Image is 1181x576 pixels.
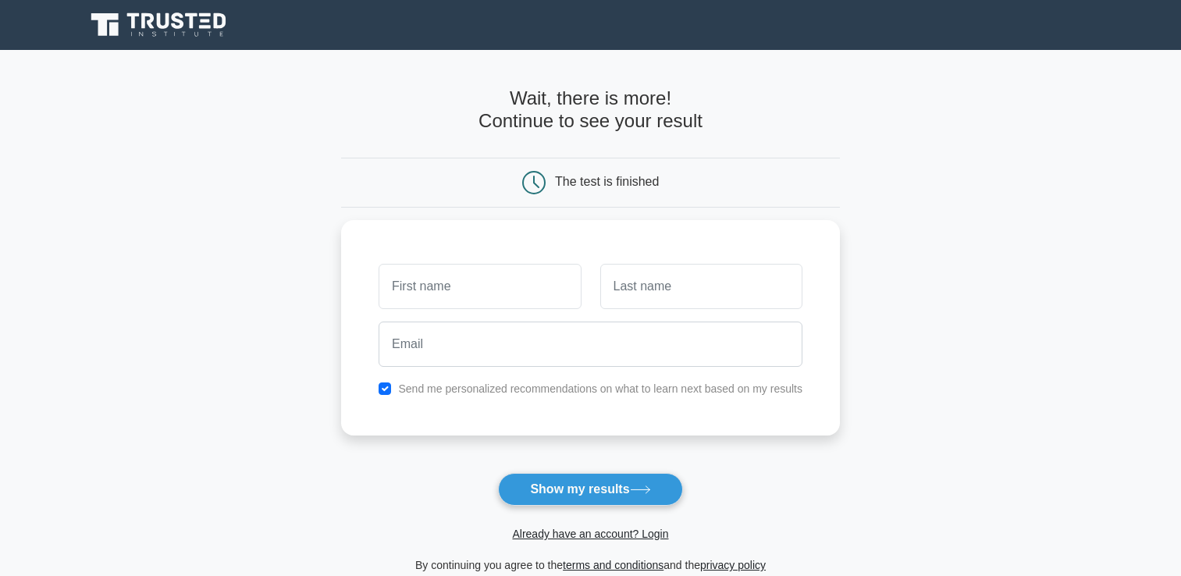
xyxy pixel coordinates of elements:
a: privacy policy [700,559,766,571]
a: Already have an account? Login [512,528,668,540]
a: terms and conditions [563,559,663,571]
input: Email [379,322,802,367]
button: Show my results [498,473,682,506]
div: By continuing you agree to the and the [332,556,849,574]
input: Last name [600,264,802,309]
input: First name [379,264,581,309]
label: Send me personalized recommendations on what to learn next based on my results [398,382,802,395]
div: The test is finished [555,175,659,188]
h4: Wait, there is more! Continue to see your result [341,87,840,133]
